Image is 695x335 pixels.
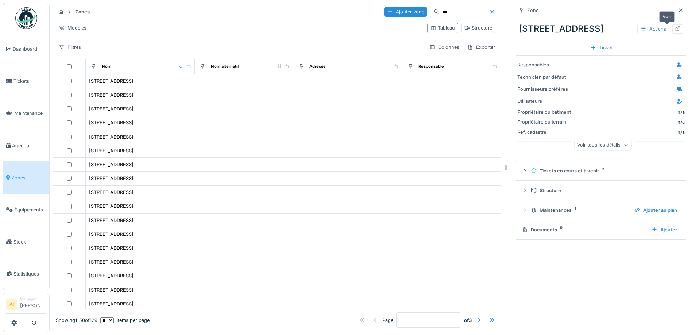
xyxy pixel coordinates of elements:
span: Agenda [12,142,46,149]
div: Modèles [55,23,90,33]
div: Adresse [309,63,326,70]
div: [STREET_ADDRESS] [89,272,134,279]
div: Documents [522,226,646,233]
div: [STREET_ADDRESS] [89,245,134,252]
div: Ajouter au plan [632,205,680,215]
strong: of 3 [464,317,472,324]
div: [STREET_ADDRESS] [89,189,134,196]
a: Agenda [3,129,49,161]
span: Zones [12,174,46,181]
span: Stock [13,238,46,245]
div: n/a [575,129,685,136]
span: Tickets [13,78,46,85]
div: Nom [102,63,111,70]
div: [STREET_ADDRESS] [89,287,134,293]
a: Équipements [3,194,49,226]
div: Manager [20,296,46,302]
div: Exporter [464,42,498,52]
div: [STREET_ADDRESS] [89,161,134,168]
div: Tickets en cours et à venir [531,167,677,174]
div: Propriétaire du terrain [517,118,572,125]
span: Équipements [14,206,46,213]
div: Maintenances [531,207,629,214]
div: [STREET_ADDRESS] [89,217,134,224]
div: Fournisseurs préférés [517,86,572,93]
summary: Maintenances1Ajouter au plan [519,203,683,217]
li: [PERSON_NAME] [20,296,46,312]
div: Technicien par défaut [517,74,572,81]
div: Réf. cadastre [517,129,572,136]
summary: Structure [519,184,683,197]
a: Dashboard [3,33,49,65]
span: Dashboard [13,46,46,52]
div: Voir [659,11,675,22]
div: Page [382,317,393,324]
div: Propriétaire du batiment [517,109,572,116]
div: items per page [100,317,150,324]
summary: Tickets en cours et à venir2 [519,164,683,178]
div: Showing 1 - 50 of 129 [56,317,97,324]
div: Ajouter [649,225,680,235]
a: AI Manager[PERSON_NAME] [6,296,46,314]
div: Structure [464,24,492,31]
div: [STREET_ADDRESS] [89,119,134,126]
div: Responsable [418,63,444,70]
div: [STREET_ADDRESS] [89,147,134,154]
div: Responsables [517,61,572,68]
div: [STREET_ADDRESS] [89,175,134,182]
div: Nom alternatif [211,63,239,70]
a: Statistiques [3,258,49,290]
div: [STREET_ADDRESS] [89,105,134,112]
div: [STREET_ADDRESS] [89,78,134,85]
li: AI [6,299,17,310]
div: [STREET_ADDRESS] [89,91,134,98]
div: Actions [637,24,669,34]
div: Utilisateurs [517,98,572,105]
div: n/a [677,109,685,116]
summary: Documents0Ajouter [519,223,683,237]
a: Tickets [3,65,49,97]
div: [STREET_ADDRESS] [516,19,686,38]
div: [STREET_ADDRESS] [89,133,134,140]
div: Colonnes [426,42,463,52]
strong: Zones [72,8,93,15]
img: Badge_color-CXgf-gQk.svg [15,7,37,29]
div: Ticket [587,43,615,52]
div: [STREET_ADDRESS] [89,203,134,210]
a: Zones [3,161,49,194]
span: Maintenance [14,110,46,117]
div: Structure [531,187,677,194]
div: Filtres [55,42,84,52]
div: Ajouter zone [384,7,427,17]
a: Maintenance [3,97,49,129]
div: Zone [527,7,538,14]
a: Stock [3,226,49,258]
div: [STREET_ADDRESS] [89,300,134,307]
div: [STREET_ADDRESS] [89,258,134,265]
div: [STREET_ADDRESS] [89,231,134,238]
div: Voir tous les détails [574,140,631,151]
span: Statistiques [13,270,46,277]
div: n/a [575,118,685,125]
div: Tableau [430,24,455,31]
